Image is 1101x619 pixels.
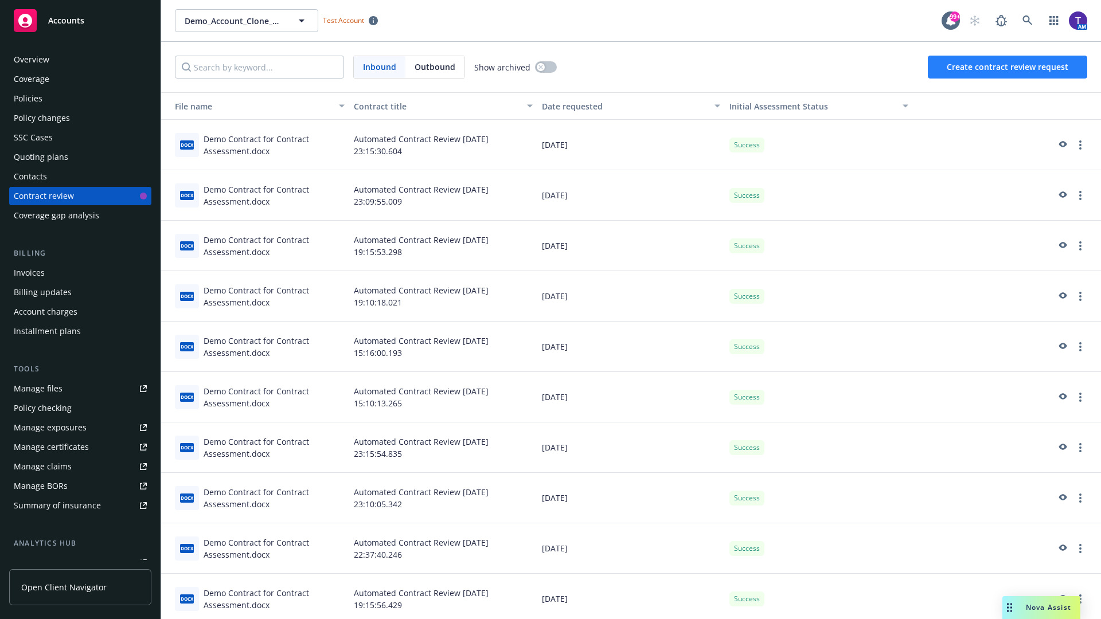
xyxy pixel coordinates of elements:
[1073,289,1087,303] a: more
[9,264,151,282] a: Invoices
[349,523,537,574] div: Automated Contract Review [DATE] 22:37:40.246
[1055,441,1069,455] a: preview
[9,109,151,127] a: Policy changes
[1055,390,1069,404] a: preview
[14,206,99,225] div: Coverage gap analysis
[1055,239,1069,253] a: preview
[9,70,151,88] a: Coverage
[180,140,194,149] span: docx
[180,443,194,452] span: docx
[166,100,332,112] div: File name
[1073,189,1087,202] a: more
[14,283,72,301] div: Billing updates
[9,303,151,321] a: Account charges
[1073,390,1087,404] a: more
[1055,592,1069,606] a: preview
[950,11,960,22] div: 99+
[537,92,725,120] button: Date requested
[990,9,1013,32] a: Report a Bug
[9,187,151,205] a: Contract review
[204,234,345,258] div: Demo Contract for Contract Assessment.docx
[204,486,345,510] div: Demo Contract for Contract Assessment.docx
[349,120,537,170] div: Automated Contract Review [DATE] 23:15:30.604
[349,322,537,372] div: Automated Contract Review [DATE] 15:16:00.193
[9,363,151,375] div: Tools
[9,399,151,417] a: Policy checking
[180,292,194,300] span: docx
[9,496,151,515] a: Summary of insurance
[14,167,47,186] div: Contacts
[1055,542,1069,555] a: preview
[204,536,345,561] div: Demo Contract for Contract Assessment.docx
[318,14,382,26] span: Test Account
[542,100,708,112] div: Date requested
[14,399,72,417] div: Policy checking
[734,594,760,604] span: Success
[729,101,828,112] span: Initial Assessment Status
[9,438,151,456] a: Manage certificates
[14,89,42,108] div: Policies
[1055,138,1069,152] a: preview
[734,392,760,402] span: Success
[9,128,151,147] a: SSC Cases
[1069,11,1087,30] img: photo
[9,167,151,186] a: Contacts
[180,241,194,250] span: docx
[405,56,464,78] span: Outbound
[963,9,986,32] a: Start snowing
[537,221,725,271] div: [DATE]
[9,5,151,37] a: Accounts
[354,56,405,78] span: Inbound
[349,473,537,523] div: Automated Contract Review [DATE] 23:10:05.342
[9,148,151,166] a: Quoting plans
[1073,441,1087,455] a: more
[204,385,345,409] div: Demo Contract for Contract Assessment.docx
[14,418,87,437] div: Manage exposures
[1055,340,1069,354] a: preview
[474,61,530,73] span: Show archived
[1073,138,1087,152] a: more
[14,322,81,340] div: Installment plans
[734,493,760,503] span: Success
[349,372,537,422] div: Automated Contract Review [DATE] 15:10:13.265
[1073,239,1087,253] a: more
[180,544,194,553] span: docx
[537,523,725,574] div: [DATE]
[537,120,725,170] div: [DATE]
[14,148,68,166] div: Quoting plans
[1043,9,1065,32] a: Switch app
[185,15,284,27] span: Demo_Account_Clone_QA_CR_Tests_Demo
[9,248,151,259] div: Billing
[9,418,151,437] span: Manage exposures
[9,206,151,225] a: Coverage gap analysis
[9,283,151,301] a: Billing updates
[180,493,194,502] span: docx
[14,554,109,572] div: Loss summary generator
[9,554,151,572] a: Loss summary generator
[349,422,537,473] div: Automated Contract Review [DATE] 23:15:54.835
[415,61,455,73] span: Outbound
[14,187,74,205] div: Contract review
[9,322,151,340] a: Installment plans
[9,379,151,398] a: Manage files
[537,473,725,523] div: [DATE]
[14,303,77,321] div: Account charges
[14,457,72,476] div: Manage claims
[204,284,345,308] div: Demo Contract for Contract Assessment.docx
[14,496,101,515] div: Summary of insurance
[1055,491,1069,505] a: preview
[9,538,151,549] div: Analytics hub
[180,594,194,603] span: docx
[729,100,896,112] div: Toggle SortBy
[363,61,396,73] span: Inbound
[14,438,89,456] div: Manage certificates
[1026,602,1071,612] span: Nova Assist
[734,190,760,201] span: Success
[14,70,49,88] div: Coverage
[14,379,63,398] div: Manage files
[537,271,725,322] div: [DATE]
[1055,289,1069,303] a: preview
[349,92,537,120] button: Contract title
[180,342,194,351] span: docx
